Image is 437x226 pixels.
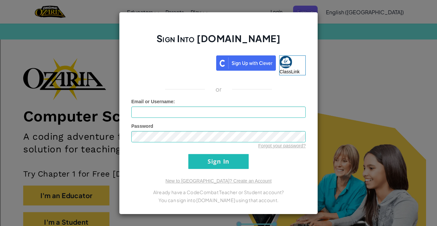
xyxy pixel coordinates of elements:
[128,55,216,69] iframe: Sign in with Google Button
[216,85,222,93] p: or
[131,196,306,204] p: You can sign into [DOMAIN_NAME] using that account.
[131,99,173,104] span: Email or Username
[3,15,434,21] div: Move To ...
[3,44,434,50] div: Move To ...
[3,38,434,44] div: Rename
[131,123,153,129] span: Password
[3,33,434,38] div: Sign out
[131,32,306,51] h2: Sign Into [DOMAIN_NAME]
[131,188,306,196] p: Already have a CodeCombat Teacher or Student account?
[3,3,434,9] div: Sort A > Z
[280,69,300,74] span: ClassLink
[3,21,434,27] div: Delete
[3,27,434,33] div: Options
[216,55,276,71] img: clever_sso_button@2x.png
[131,98,175,105] label: :
[258,143,306,148] a: Forgot your password?
[3,9,434,15] div: Sort New > Old
[165,178,272,184] a: New to [GEOGRAPHIC_DATA]? Create an Account
[188,154,249,169] input: Sign In
[280,56,292,68] img: classlink-logo-small.png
